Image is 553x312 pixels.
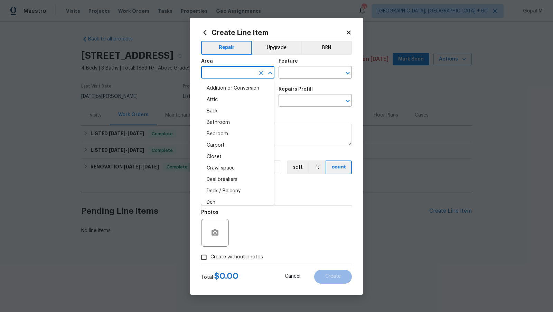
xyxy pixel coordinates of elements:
[210,254,263,261] span: Create without photos
[301,41,352,55] button: BRN
[314,270,352,284] button: Create
[201,163,274,174] li: Crawl space
[201,83,274,94] li: Addition or Conversion
[252,41,301,55] button: Upgrade
[201,59,213,64] h5: Area
[201,151,274,163] li: Closet
[325,274,341,279] span: Create
[326,160,352,174] button: count
[279,59,298,64] h5: Feature
[201,105,274,117] li: Back
[201,140,274,151] li: Carport
[308,160,326,174] button: ft
[201,128,274,140] li: Bedroom
[201,174,274,185] li: Deal breakers
[201,41,252,55] button: Repair
[201,185,274,197] li: Deck / Balcony
[201,117,274,128] li: Bathroom
[343,68,353,78] button: Open
[201,210,218,215] h5: Photos
[256,68,266,78] button: Clear
[201,273,238,281] div: Total
[279,87,313,92] h5: Repairs Prefill
[201,29,346,36] h2: Create Line Item
[343,96,353,106] button: Open
[201,197,274,208] li: Den
[214,272,238,280] span: $ 0.00
[274,270,311,284] button: Cancel
[265,68,275,78] button: Close
[201,94,274,105] li: Attic
[287,160,308,174] button: sqft
[285,274,300,279] span: Cancel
